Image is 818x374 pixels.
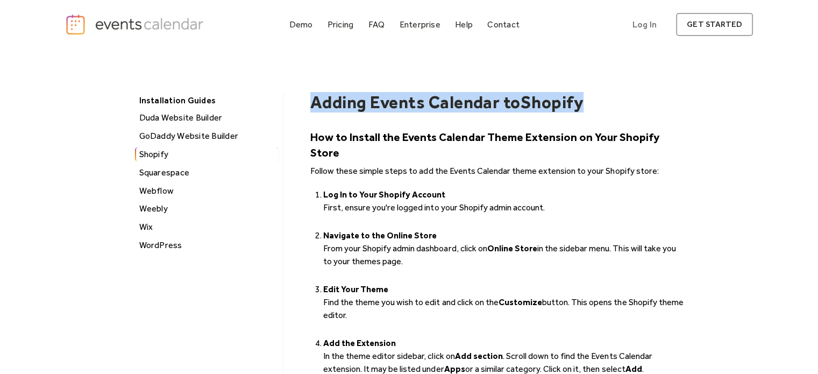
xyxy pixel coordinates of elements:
[323,284,388,294] strong: Edit Your Theme
[135,238,279,252] a: WordPress
[136,220,279,234] div: Wix
[135,220,279,234] a: Wix
[323,188,685,227] li: First, ensure you're logged into your Shopify admin account. ‍
[487,22,520,27] div: Contact
[328,22,354,27] div: Pricing
[310,92,521,112] h1: Adding Events Calendar to
[310,130,659,159] strong: How to Install the Events Calendar Theme Extension on Your Shopify Store
[395,17,444,32] a: Enterprise
[521,92,584,112] h1: Shopify
[455,351,503,361] strong: Add section
[368,22,385,27] div: FAQ
[136,184,279,198] div: Webflow
[499,297,542,307] strong: Customize
[625,364,642,374] strong: Add
[483,17,524,32] a: Contact
[285,17,317,32] a: Demo
[323,17,358,32] a: Pricing
[136,147,279,161] div: Shopify
[364,17,389,32] a: FAQ
[444,364,465,374] strong: Apps
[134,92,278,109] div: Installation Guides
[135,129,279,143] a: GoDaddy Website Builder
[289,22,313,27] div: Demo
[135,202,279,216] a: Weebly
[451,17,477,32] a: Help
[135,147,279,161] a: Shopify
[323,338,396,348] strong: Add the Extension
[136,111,279,125] div: Duda Website Builder
[65,13,207,36] a: home
[310,165,685,178] p: Follow these simple steps to add the Events Calendar theme extension to your Shopify store:
[136,202,279,216] div: Weebly
[622,13,667,36] a: Log In
[399,22,440,27] div: Enterprise
[323,229,685,281] li: From your Shopify admin dashboard, click on in the sidebar menu. This will take you to your theme...
[135,111,279,125] a: Duda Website Builder
[323,189,446,200] strong: Log In to Your Shopify Account ‍
[323,283,685,335] li: Find the theme you wish to edit and click on the button. This opens the Shopify theme editor. ‍
[136,129,279,143] div: GoDaddy Website Builder
[135,166,279,180] a: Squarespace
[676,13,753,36] a: get started
[135,184,279,198] a: Webflow
[136,166,279,180] div: Squarespace
[323,230,437,241] strong: Navigate to the Online Store ‍
[487,243,537,253] strong: Online Store
[455,22,473,27] div: Help
[136,238,279,252] div: WordPress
